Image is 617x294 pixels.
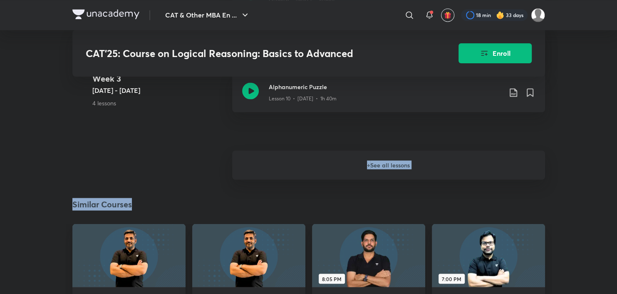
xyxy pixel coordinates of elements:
h2: Similar Courses [72,198,132,210]
button: Enroll [458,43,532,63]
img: new-thumbnail [311,223,426,288]
img: streak [496,11,504,19]
img: new-thumbnail [71,223,186,288]
a: new-thumbnail8:05 PM [312,224,425,287]
button: CAT & Other MBA En ... [160,7,255,23]
p: Lesson 10 • [DATE] • 1h 40m [269,95,337,102]
button: avatar [441,8,454,22]
img: Company Logo [72,9,139,19]
a: Company Logo [72,9,139,21]
p: 4 lessons [92,98,225,107]
a: new-thumbnail [72,224,186,287]
span: 8:05 PM [319,274,345,284]
h6: + See all lessons [232,150,545,179]
h5: [DATE] - [DATE] [92,85,225,95]
h3: CAT'25: Course on Logical Reasoning: Basics to Advanced [86,47,411,60]
img: avatar [444,11,451,19]
img: Abhishek gupta [531,8,545,22]
a: new-thumbnail [192,224,305,287]
h3: Alphanumeric Puzzle [269,82,502,91]
img: new-thumbnail [191,223,306,288]
a: Alphanumeric PuzzleLesson 10 • [DATE] • 1h 40m [232,72,545,122]
img: new-thumbnail [431,223,546,288]
a: new-thumbnail7:00 PM [432,224,545,287]
span: 7:00 PM [439,274,465,284]
h4: Week 3 [92,72,225,85]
